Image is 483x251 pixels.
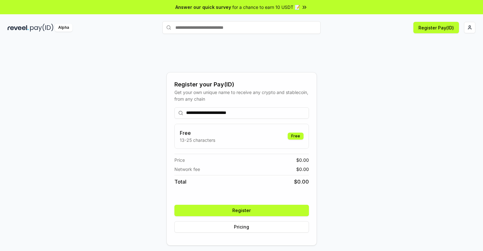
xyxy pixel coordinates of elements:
[413,22,459,33] button: Register Pay(ID)
[174,157,185,163] span: Price
[174,80,309,89] div: Register your Pay(ID)
[180,137,215,143] p: 13-25 characters
[174,221,309,233] button: Pricing
[294,178,309,185] span: $ 0.00
[296,157,309,163] span: $ 0.00
[174,89,309,102] div: Get your own unique name to receive any crypto and stablecoin, from any chain
[174,178,186,185] span: Total
[174,205,309,216] button: Register
[174,166,200,173] span: Network fee
[8,24,29,32] img: reveel_dark
[175,4,231,10] span: Answer our quick survey
[288,133,304,140] div: Free
[296,166,309,173] span: $ 0.00
[180,129,215,137] h3: Free
[30,24,53,32] img: pay_id
[55,24,72,32] div: Alpha
[232,4,300,10] span: for a chance to earn 10 USDT 📝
